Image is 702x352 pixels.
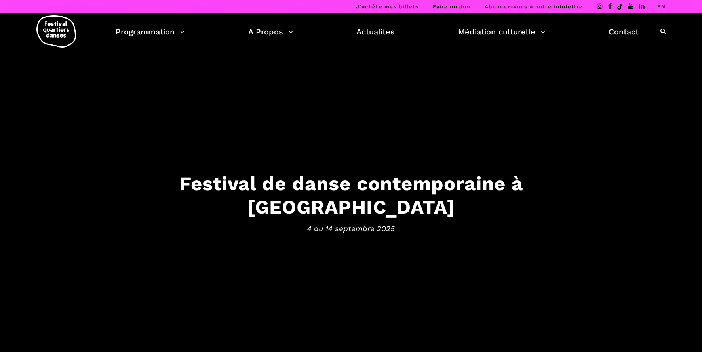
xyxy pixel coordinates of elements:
[106,222,597,234] span: 4 au 14 septembre 2025
[248,25,293,38] a: A Propos
[609,25,639,38] a: Contact
[116,25,185,38] a: Programmation
[356,4,419,10] a: J’achète mes billets
[433,4,470,10] a: Faire un don
[356,25,395,38] a: Actualités
[657,4,666,10] a: EN
[485,4,583,10] a: Abonnez-vous à notre infolettre
[36,15,76,48] img: logo-fqd-med
[106,172,597,219] h3: Festival de danse contemporaine à [GEOGRAPHIC_DATA]
[458,25,546,38] a: Médiation culturelle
